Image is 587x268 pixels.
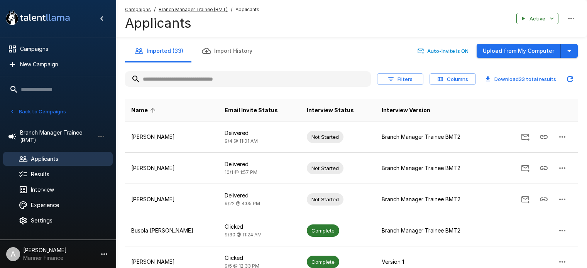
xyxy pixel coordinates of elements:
[535,196,553,202] span: Copy Interview Link
[131,227,212,234] p: Busola [PERSON_NAME]
[382,106,430,115] span: Interview Version
[382,133,484,141] p: Branch Manager Trainee BMT2
[193,40,262,62] button: Import History
[225,201,260,206] span: 9/22 @ 4:05 PM
[225,160,294,168] p: Delivered
[131,258,212,266] p: [PERSON_NAME]
[535,133,553,140] span: Copy Interview Link
[225,138,258,144] span: 9/4 @ 11:01 AM
[225,106,278,115] span: Email Invite Status
[131,133,212,141] p: [PERSON_NAME]
[225,129,294,137] p: Delivered
[307,133,343,141] span: Not Started
[516,133,535,140] span: Send Invitation
[377,73,423,85] button: Filters
[516,196,535,202] span: Send Invitation
[125,15,259,31] h4: Applicants
[131,196,212,203] p: [PERSON_NAME]
[307,227,339,234] span: Complete
[307,258,339,266] span: Complete
[477,44,561,58] button: Upload from My Computer
[125,40,193,62] button: Imported (33)
[307,106,354,115] span: Interview Status
[125,7,151,12] u: Campaigns
[482,73,559,85] button: Download33 total results
[382,258,484,266] p: Version 1
[535,164,553,171] span: Copy Interview Link
[231,6,232,13] span: /
[225,169,257,175] span: 10/1 @ 1:57 PM
[131,106,158,115] span: Name
[131,164,212,172] p: [PERSON_NAME]
[516,164,535,171] span: Send Invitation
[225,192,294,199] p: Delivered
[382,196,484,203] p: Branch Manager Trainee BMT2
[159,7,228,12] u: Branch Manager Trainee (BMT)
[516,13,558,25] button: Active
[430,73,476,85] button: Columns
[416,45,470,57] button: Auto-Invite is ON
[225,232,262,238] span: 9/30 @ 11:24 AM
[307,165,343,172] span: Not Started
[235,6,259,13] span: Applicants
[382,227,484,234] p: Branch Manager Trainee BMT2
[307,196,343,203] span: Not Started
[225,254,294,262] p: Clicked
[154,6,156,13] span: /
[225,223,294,231] p: Clicked
[562,71,578,87] button: Updated Today - 9:56 AM
[382,164,484,172] p: Branch Manager Trainee BMT2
